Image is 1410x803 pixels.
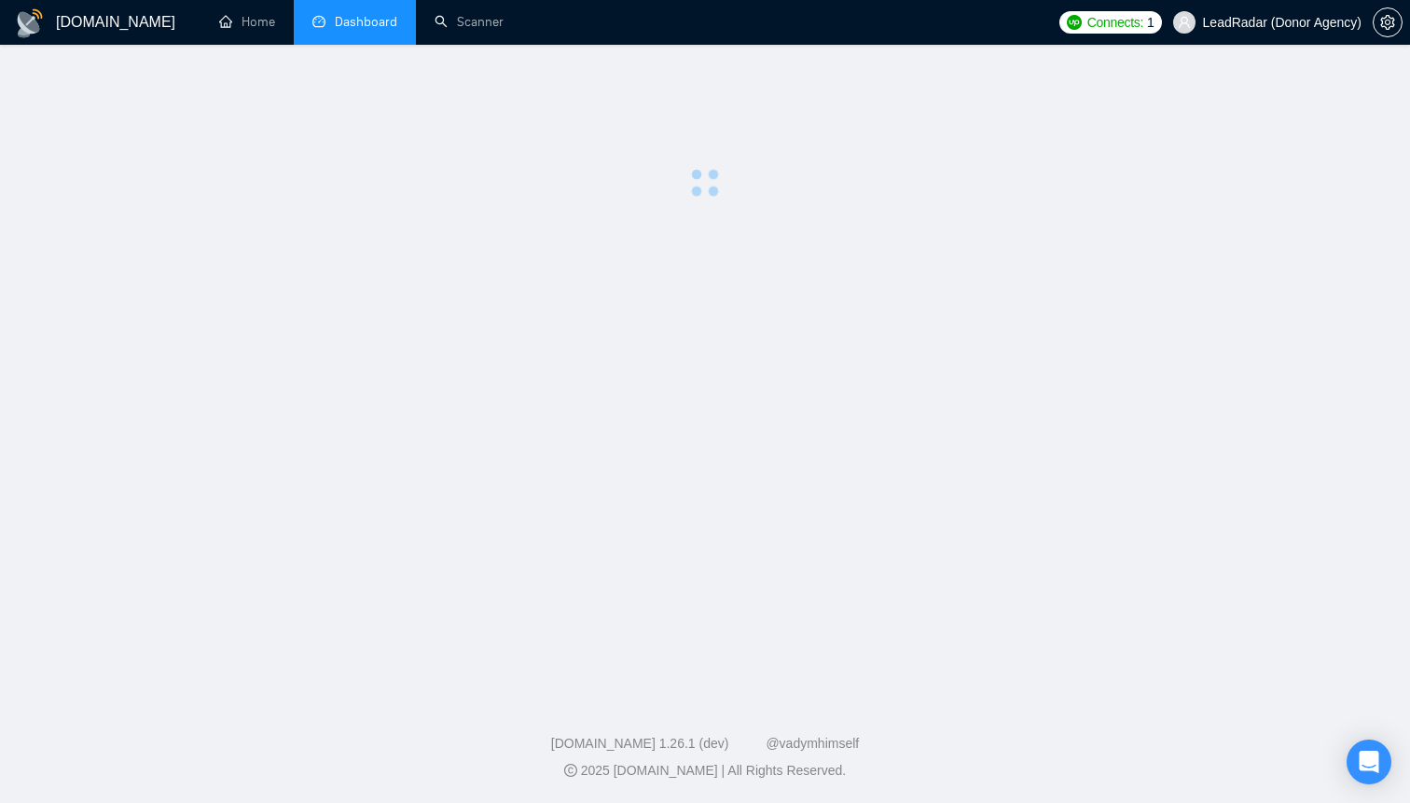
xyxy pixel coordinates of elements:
span: Connects: [1087,12,1143,33]
span: 1 [1147,12,1154,33]
a: homeHome [219,14,275,30]
div: 2025 [DOMAIN_NAME] | All Rights Reserved. [15,761,1395,781]
span: setting [1374,15,1402,30]
img: logo [15,8,45,38]
span: Dashboard [335,14,397,30]
a: @vadymhimself [766,736,859,751]
a: setting [1373,15,1403,30]
button: setting [1373,7,1403,37]
img: upwork-logo.png [1067,15,1082,30]
div: Open Intercom Messenger [1347,740,1391,784]
a: [DOMAIN_NAME] 1.26.1 (dev) [551,736,729,751]
span: user [1178,16,1191,29]
span: copyright [564,764,577,777]
span: dashboard [312,15,325,28]
a: searchScanner [435,14,504,30]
